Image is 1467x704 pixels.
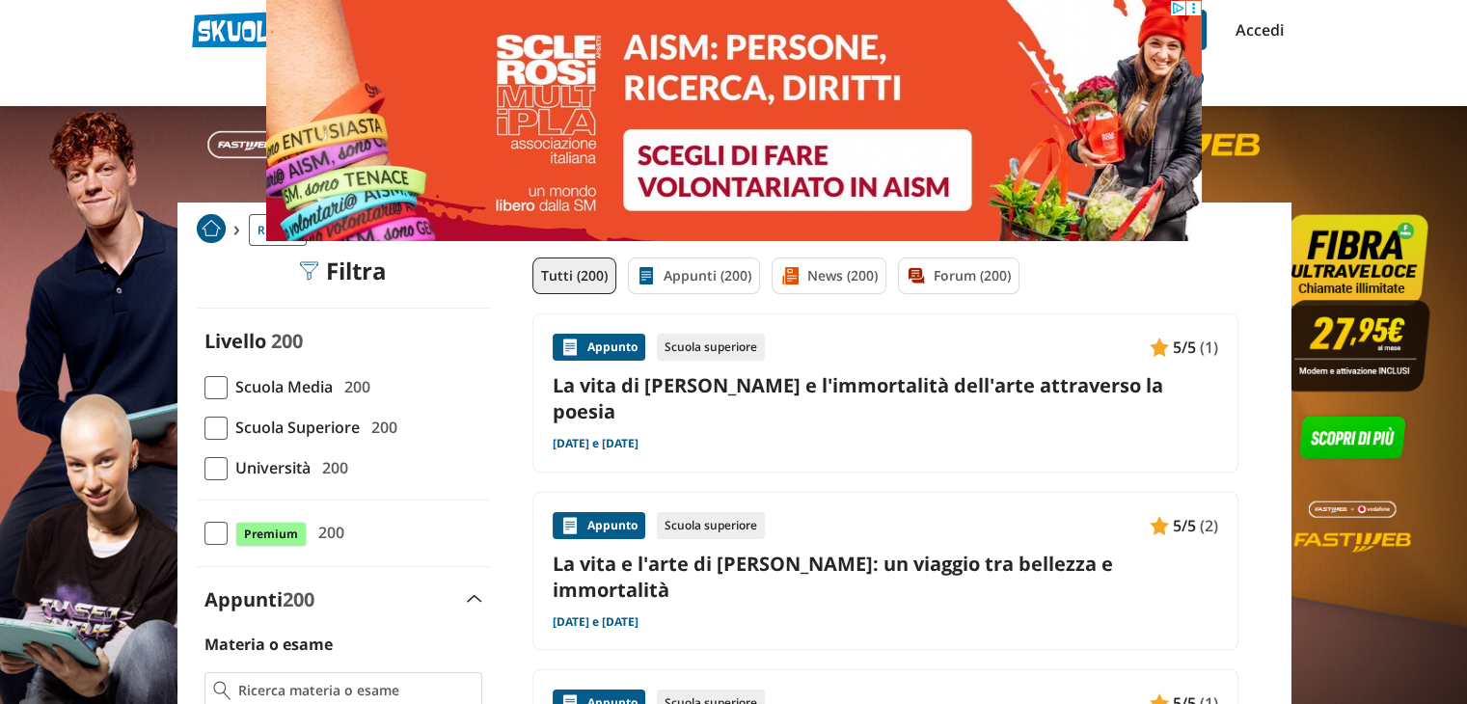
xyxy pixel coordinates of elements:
[1200,513,1218,538] span: (2)
[628,257,760,294] a: Appunti (200)
[1236,10,1276,50] a: Accedi
[197,214,226,243] img: Home
[780,266,800,285] img: News filtro contenuto
[553,512,645,539] div: Appunto
[299,257,387,284] div: Filtra
[228,374,333,399] span: Scuola Media
[204,328,266,354] label: Livello
[204,634,333,655] label: Materia o esame
[197,214,226,246] a: Home
[1150,338,1169,357] img: Appunti contenuto
[337,374,370,399] span: 200
[235,522,307,547] span: Premium
[657,334,765,361] div: Scuola superiore
[228,415,360,440] span: Scuola Superiore
[314,455,348,480] span: 200
[907,266,926,285] img: Forum filtro contenuto
[560,516,580,535] img: Appunti contenuto
[249,214,307,246] a: Ricerca
[228,455,311,480] span: Università
[204,586,314,612] label: Appunti
[553,614,638,630] a: [DATE] e [DATE]
[560,338,580,357] img: Appunti contenuto
[553,436,638,451] a: [DATE] e [DATE]
[657,512,765,539] div: Scuola superiore
[1200,335,1218,360] span: (1)
[553,372,1218,424] a: La vita di [PERSON_NAME] e l'immortalità dell'arte attraverso la poesia
[772,257,886,294] a: News (200)
[299,261,318,281] img: Filtra filtri mobile
[213,681,231,700] img: Ricerca materia o esame
[1173,335,1196,360] span: 5/5
[1173,513,1196,538] span: 5/5
[553,551,1218,603] a: La vita e l'arte di [PERSON_NAME]: un viaggio tra bellezza e immortalità
[271,328,303,354] span: 200
[532,257,616,294] a: Tutti (200)
[898,257,1019,294] a: Forum (200)
[1150,516,1169,535] img: Appunti contenuto
[238,681,473,700] input: Ricerca materia o esame
[311,520,344,545] span: 200
[553,334,645,361] div: Appunto
[364,415,397,440] span: 200
[637,266,656,285] img: Appunti filtro contenuto
[283,586,314,612] span: 200
[467,595,482,603] img: Apri e chiudi sezione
